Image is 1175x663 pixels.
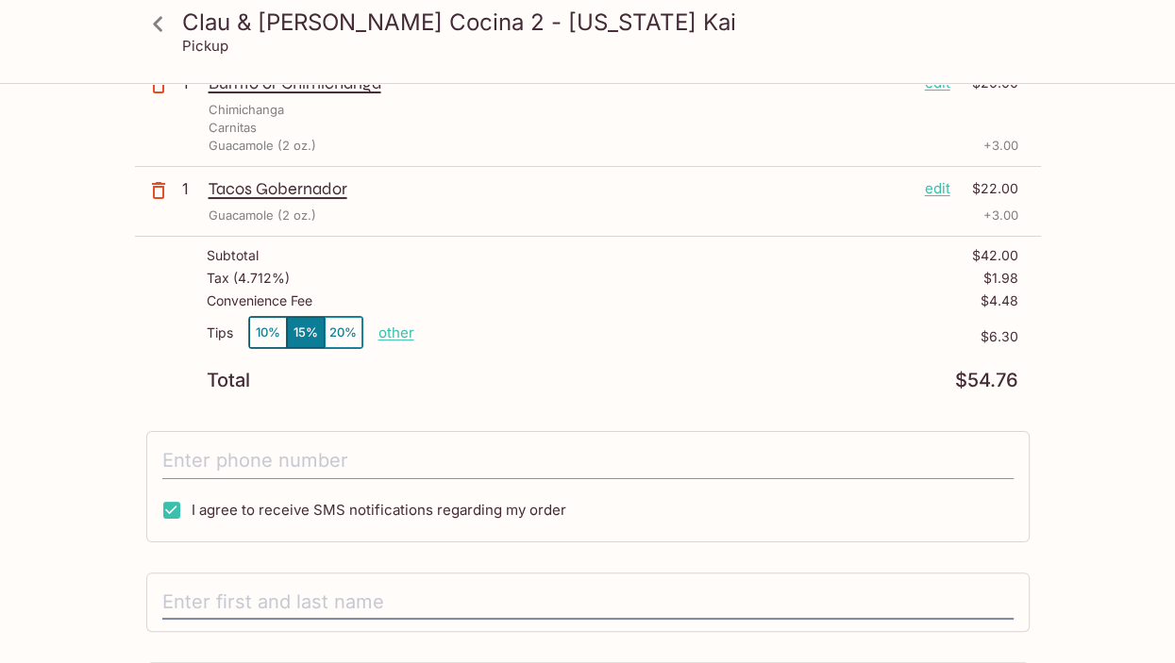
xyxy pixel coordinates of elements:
p: Tips [207,325,233,340]
p: $54.76 [955,372,1018,390]
input: Enter first and last name [162,585,1014,621]
p: Chimichanga [209,101,284,119]
p: Total [207,372,250,390]
p: Tacos Gobernador [209,178,910,199]
span: I agree to receive SMS notifications regarding my order [192,501,566,519]
p: $42.00 [972,248,1018,263]
button: 20% [325,317,362,348]
p: Convenience Fee [207,293,312,308]
button: 10% [249,317,287,348]
p: Guacamole (2 oz.) [209,207,316,224]
p: Carnitas [209,119,257,137]
button: other [378,323,414,341]
h3: Clau & [PERSON_NAME] Cocina 2 - [US_STATE] Kai [182,8,1026,37]
p: + 3.00 [983,137,1018,155]
p: Tax ( 4.712% ) [207,271,290,286]
p: 1 [182,178,201,199]
button: 15% [287,317,325,348]
p: $1.98 [983,271,1018,286]
p: $22.00 [962,178,1018,199]
p: $4.48 [981,293,1018,308]
input: Enter phone number [162,443,1014,479]
p: edit [925,178,950,199]
p: + 3.00 [983,207,1018,224]
p: Pickup [182,37,228,55]
p: Guacamole (2 oz.) [209,137,316,155]
p: $6.30 [414,329,1018,344]
p: Subtotal [207,248,259,263]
